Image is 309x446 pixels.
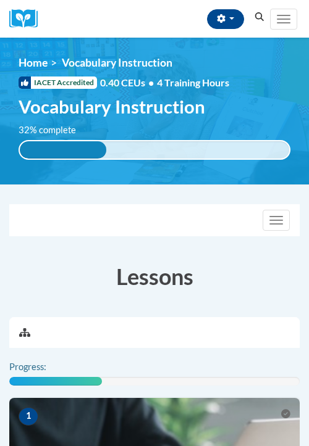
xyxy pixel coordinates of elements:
span: 1 [19,407,38,426]
span: 0.40 CEUs [100,76,157,89]
span: IACET Accredited [19,76,97,89]
span: Vocabulary Instruction [19,96,205,117]
a: Cox Campus [9,9,46,28]
img: Logo brand [9,9,46,28]
label: Progress: [9,360,80,374]
div: 32% complete [20,141,106,159]
h3: Lessons [9,261,300,292]
label: 32% complete [19,123,90,137]
a: Home [19,56,48,69]
span: 4 Training Hours [157,76,229,88]
span: • [148,76,154,88]
button: Search [250,10,269,25]
span: Vocabulary Instruction [62,56,172,69]
button: Account Settings [207,9,244,29]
